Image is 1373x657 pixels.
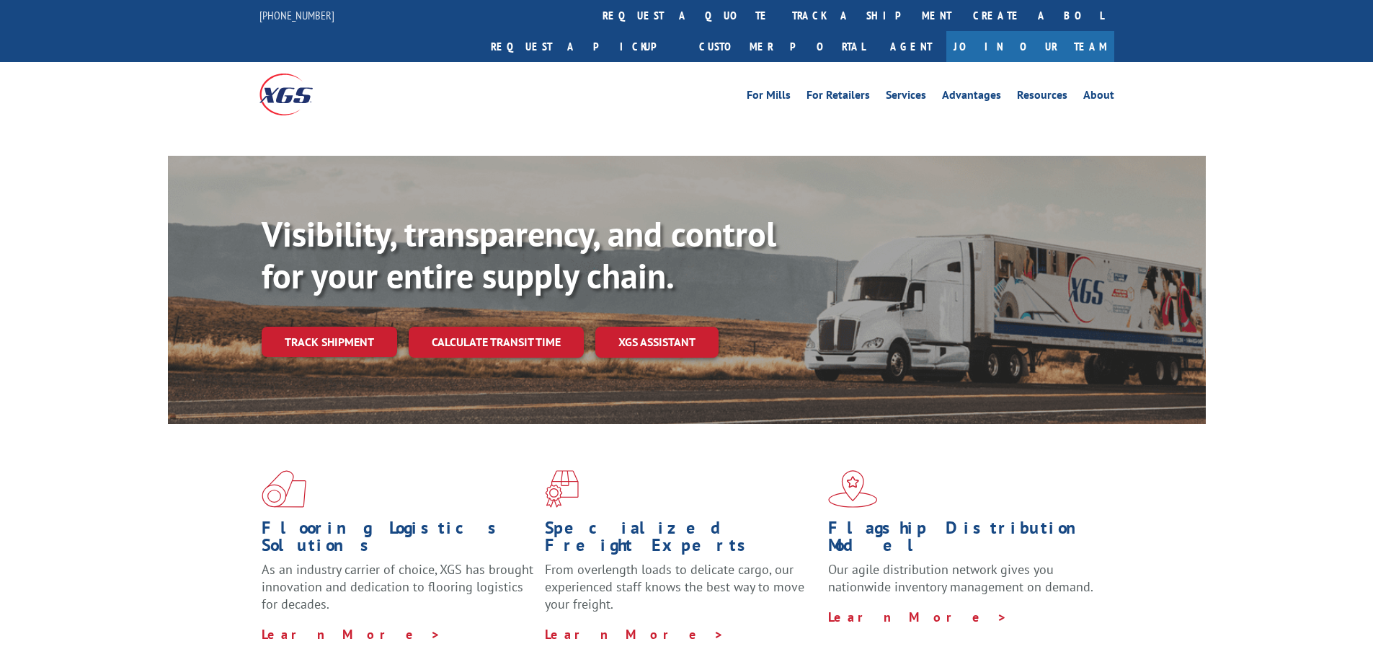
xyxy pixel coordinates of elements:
[828,470,878,508] img: xgs-icon-flagship-distribution-model-red
[545,519,817,561] h1: Specialized Freight Experts
[942,89,1001,105] a: Advantages
[807,89,870,105] a: For Retailers
[262,519,534,561] h1: Flooring Logistics Solutions
[545,470,579,508] img: xgs-icon-focused-on-flooring-red
[409,327,584,358] a: Calculate transit time
[259,8,334,22] a: [PHONE_NUMBER]
[747,89,791,105] a: For Mills
[545,561,817,625] p: From overlength loads to delicate cargo, our experienced staff knows the best way to move your fr...
[1083,89,1114,105] a: About
[262,561,533,612] span: As an industry carrier of choice, XGS has brought innovation and dedication to flooring logistics...
[262,211,776,298] b: Visibility, transparency, and control for your entire supply chain.
[262,470,306,508] img: xgs-icon-total-supply-chain-intelligence-red
[262,626,441,643] a: Learn More >
[262,327,397,357] a: Track shipment
[545,626,724,643] a: Learn More >
[595,327,719,358] a: XGS ASSISTANT
[876,31,946,62] a: Agent
[828,519,1101,561] h1: Flagship Distribution Model
[1017,89,1067,105] a: Resources
[828,561,1093,595] span: Our agile distribution network gives you nationwide inventory management on demand.
[886,89,926,105] a: Services
[828,609,1008,625] a: Learn More >
[946,31,1114,62] a: Join Our Team
[480,31,688,62] a: Request a pickup
[688,31,876,62] a: Customer Portal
